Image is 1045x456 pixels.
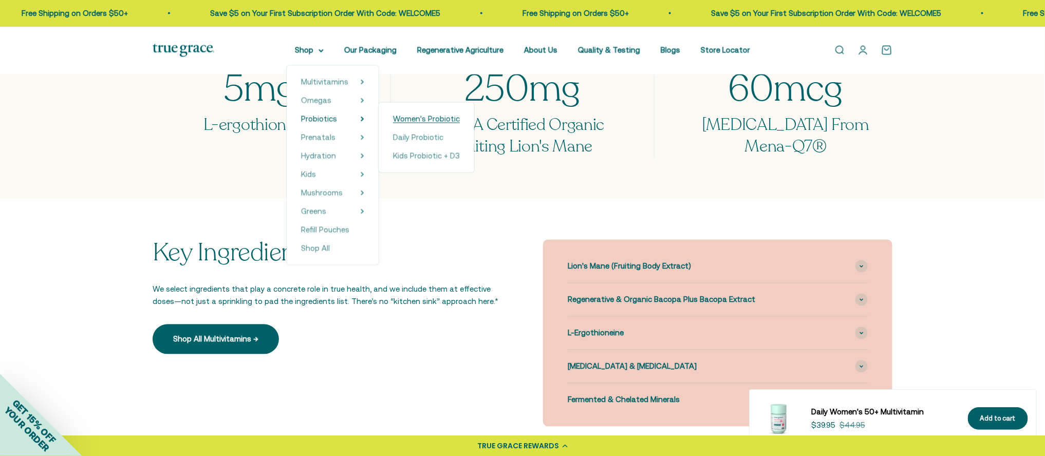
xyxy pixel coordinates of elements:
span: Probiotics [301,115,337,123]
span: [MEDICAL_DATA] & [MEDICAL_DATA] [568,360,697,373]
impact-text: mg [153,71,366,108]
div: Add to cart [980,413,1016,424]
span: Refill Pouches [301,225,349,234]
a: Kids Probiotic + D3 [393,150,460,162]
a: Multivitamins [301,76,348,88]
a: Daily Women's 50+ Multivitamin [811,406,956,418]
a: Prenatals [301,131,335,144]
a: Women's Probiotic [393,113,460,125]
a: Blogs [661,46,680,54]
a: Hydration [301,150,336,162]
span: 60 [729,71,774,108]
summary: Mushrooms [301,187,364,199]
span: Daily Probiotic [393,133,443,142]
a: Daily Probiotic [393,131,460,144]
span: L-Ergothioneine [568,327,624,339]
a: Store Locator [701,46,750,54]
summary: Prenatals [301,131,364,144]
span: Multivitamins [301,78,348,86]
img: Daily Women's 50+ Multivitamin [758,398,799,439]
a: Shop All [301,242,364,255]
a: Quality & Testing [578,46,640,54]
summary: Regenerative & Organic Bacopa Plus Bacopa Extract [568,283,868,316]
impact-text: mg [416,71,629,108]
span: Women's Probiotic [393,115,460,123]
a: Our Packaging [344,46,397,54]
a: Mushrooms [301,187,343,199]
summary: Hydration [301,150,364,162]
span: Kids Probiotic + D3 [393,151,460,160]
p: Save $5 on Your First Subscription Order With Code: WELCOME5 [210,7,440,20]
span: 5 [223,71,244,108]
sale-price: $39.95 [811,419,835,431]
a: Kids [301,168,316,181]
a: Probiotics [301,113,337,125]
summary: Shop [295,44,324,56]
span: Hydration [301,151,336,160]
span: Kids [301,170,316,179]
compare-at-price: $44.95 [839,419,865,431]
h3: [MEDICAL_DATA] From Mena-Q7® [679,115,892,158]
a: Refill Pouches [301,224,364,236]
h2: Key Ingredients [153,240,502,267]
summary: Kids [301,168,364,181]
a: Regenerative Agriculture [417,46,503,54]
span: Omegas [301,96,331,105]
summary: Omegas [301,94,364,107]
summary: Fermented & Chelated Minerals [568,384,868,416]
summary: Multivitamins [301,76,364,88]
a: Omegas [301,94,331,107]
span: YOUR ORDER [2,405,51,454]
div: TRUE GRACE REWARDS [477,441,559,451]
p: Save $5 on Your First Subscription Order With Code: WELCOME5 [711,7,941,20]
span: Prenatals [301,133,335,142]
impact-text: mcg [679,71,892,108]
summary: Probiotics [301,113,364,125]
button: Add to cart [968,407,1028,430]
a: About Us [524,46,557,54]
summary: Greens [301,205,364,218]
span: Mushrooms [301,188,343,197]
span: Shop All [301,244,330,253]
summary: L-Ergothioneine [568,317,868,350]
span: Fermented & Chelated Minerals [568,394,680,406]
a: Free Shipping on Orders $50+ [22,9,128,17]
span: Greens [301,207,326,216]
a: Greens [301,205,326,218]
summary: Lion's Mane (Fruiting Body Extract) [568,250,868,283]
h3: USDA Certified Organic Fruiting Lion's Mane [416,115,629,158]
a: Free Shipping on Orders $50+ [522,9,629,17]
span: GET 15% OFF [10,397,58,445]
h3: L-ergothioneine [153,115,366,137]
span: Regenerative & Organic Bacopa Plus Bacopa Extract [568,294,755,306]
a: Shop All Multivitamins → [153,325,279,354]
span: Lion's Mane (Fruiting Body Extract) [568,260,691,273]
summary: [MEDICAL_DATA] & [MEDICAL_DATA] [568,350,868,383]
span: 250 [464,71,529,108]
p: We select ingredients that play a concrete role in true health, and we include them at effective ... [153,283,502,308]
